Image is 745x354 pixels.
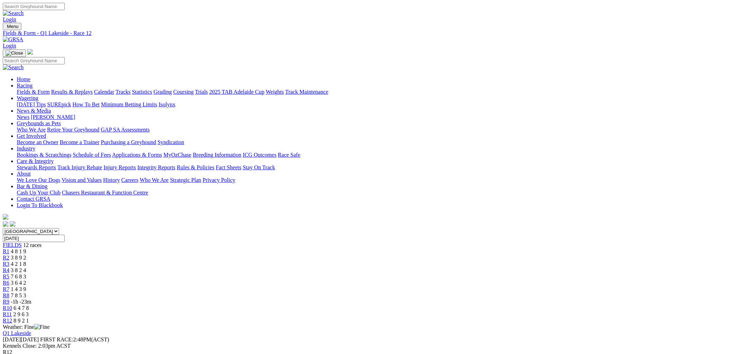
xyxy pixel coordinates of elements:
[3,3,65,10] input: Search
[6,50,23,56] img: Close
[11,248,26,254] span: 4 8 1 9
[3,23,21,30] button: Toggle navigation
[17,146,35,151] a: Industry
[3,214,8,220] img: logo-grsa-white.png
[195,89,208,95] a: Trials
[17,196,50,202] a: Contact GRSA
[17,114,736,120] div: News & Media
[3,324,50,330] span: Weather: Fine
[17,108,51,114] a: News & Media
[243,164,275,170] a: Stay On Track
[101,139,156,145] a: Purchasing a Greyhound
[17,101,46,107] a: [DATE] Tips
[11,280,26,286] span: 3 6 4 2
[278,152,300,158] a: Race Safe
[17,89,736,95] div: Racing
[3,255,9,261] a: R2
[17,158,54,164] a: Care & Integrity
[94,89,114,95] a: Calendar
[11,267,26,273] span: 3 8 2 4
[193,152,241,158] a: Breeding Information
[3,299,9,305] span: R9
[3,242,22,248] a: FIELDS
[159,101,175,107] a: Isolynx
[3,10,24,16] img: Search
[140,177,169,183] a: Who We Are
[3,49,26,57] button: Toggle navigation
[13,311,29,317] span: 2 9 6 3
[11,255,26,261] span: 3 8 9 2
[34,324,50,330] img: Fine
[57,164,102,170] a: Track Injury Rebate
[132,89,152,95] a: Statistics
[3,274,9,279] a: R5
[14,305,29,311] span: 6 4 7 8
[3,64,24,71] img: Search
[17,101,736,108] div: Wagering
[154,89,172,95] a: Grading
[3,248,9,254] a: R1
[3,318,12,324] span: R12
[17,127,736,133] div: Greyhounds as Pets
[3,286,9,292] span: R7
[17,190,60,196] a: Cash Up Your Club
[11,286,26,292] span: 1 4 3 9
[3,305,12,311] a: R10
[17,114,29,120] a: News
[3,221,8,227] img: facebook.svg
[3,261,9,267] a: R3
[31,114,75,120] a: [PERSON_NAME]
[17,183,48,189] a: Bar & Dining
[17,76,30,82] a: Home
[103,177,120,183] a: History
[3,43,16,49] a: Login
[11,292,26,298] span: 7 8 5 3
[17,139,736,146] div: Get Involved
[3,36,23,43] img: GRSA
[10,221,15,227] img: twitter.svg
[103,164,136,170] a: Injury Reports
[40,337,73,342] span: FIRST RACE:
[51,89,93,95] a: Results & Replays
[3,267,9,273] a: R4
[112,152,162,158] a: Applications & Forms
[3,280,9,286] span: R6
[121,177,138,183] a: Careers
[47,101,71,107] a: SUREpick
[17,89,50,95] a: Fields & Form
[11,299,31,305] span: -1h -23m
[173,89,194,95] a: Coursing
[17,120,61,126] a: Greyhounds as Pets
[17,177,736,183] div: About
[73,152,111,158] a: Schedule of Fees
[17,190,736,196] div: Bar & Dining
[137,164,175,170] a: Integrity Reports
[3,292,9,298] a: R8
[101,101,157,107] a: Minimum Betting Limits
[3,30,736,36] a: Fields & Form - Q1 Lakeside - Race 12
[73,101,100,107] a: How To Bet
[62,190,148,196] a: Chasers Restaurant & Function Centre
[47,127,100,133] a: Retire Your Greyhound
[203,177,235,183] a: Privacy Policy
[158,139,184,145] a: Syndication
[3,16,16,22] a: Login
[216,164,241,170] a: Fact Sheets
[17,164,736,171] div: Care & Integrity
[17,164,56,170] a: Stewards Reports
[285,89,328,95] a: Track Maintenance
[17,171,31,177] a: About
[266,89,284,95] a: Weights
[17,133,46,139] a: Get Involved
[209,89,264,95] a: 2025 TAB Adelaide Cup
[23,242,42,248] span: 12 races
[27,49,33,55] img: logo-grsa-white.png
